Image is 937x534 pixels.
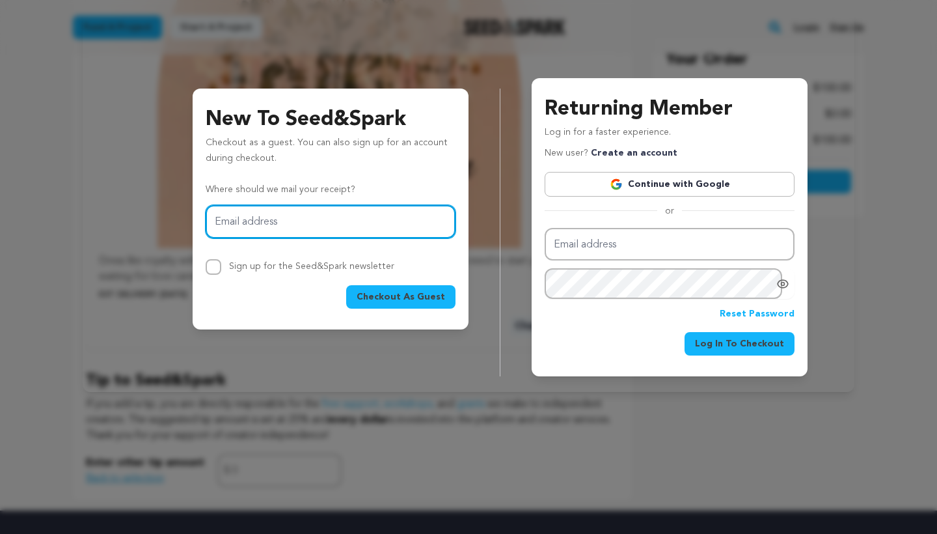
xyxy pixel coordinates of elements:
[206,104,455,135] h3: New To Seed&Spark
[545,94,794,125] h3: Returning Member
[545,146,677,162] p: New user?
[610,178,623,191] img: Google logo
[206,182,455,198] p: Where should we mail your receipt?
[545,125,794,146] p: Log in for a faster experience.
[657,204,682,218] span: or
[545,172,794,197] a: Continue with Google
[206,135,455,172] p: Checkout as a guest. You can also sign up for an account during checkout.
[695,337,784,350] span: Log In To Checkout
[357,290,445,303] span: Checkout As Guest
[685,332,794,356] button: Log In To Checkout
[206,205,455,238] input: Email address
[776,277,789,290] a: Show password as plain text. Warning: this will display your password on the screen.
[545,228,794,261] input: Email address
[720,307,794,322] a: Reset Password
[591,148,677,158] a: Create an account
[229,262,394,271] label: Sign up for the Seed&Spark newsletter
[346,285,455,309] button: Checkout As Guest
